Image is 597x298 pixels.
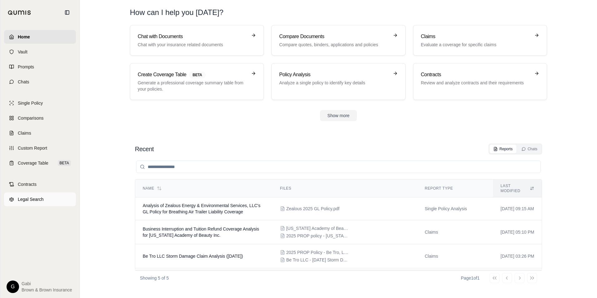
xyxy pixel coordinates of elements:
[18,79,29,85] span: Chats
[493,197,542,220] td: [DATE] 09:15 AM
[138,71,247,78] h3: Create Coverage Table
[286,233,349,239] span: 2025 PROP policy - Louisiana Academy of Beauty.pdf
[417,220,493,244] td: Claims
[4,30,76,44] a: Home
[143,254,243,259] span: Be Tro LLC Storm Damage Claim Analysis (September 2025)
[18,145,47,151] span: Custom Report
[271,25,405,56] a: Compare DocumentsCompare quotes, binders, applications and policies
[273,180,417,197] th: Files
[18,64,34,70] span: Prompts
[413,63,547,100] a: ContractsReview and analyze contracts and their requirements
[4,45,76,59] a: Vault
[279,33,389,40] h3: Compare Documents
[4,192,76,206] a: Legal Search
[138,33,247,40] h3: Chat with Documents
[286,206,339,212] span: Zealous 2025 GL Policy.pdf
[130,7,547,17] h1: How can I help you [DATE]?
[18,160,48,166] span: Coverage Table
[18,181,37,187] span: Contracts
[413,25,547,56] a: ClaimsEvaluate a coverage for specific claims
[421,80,530,86] p: Review and analyze contracts and their requirements
[138,80,247,92] p: Generate a professional coverage summary table from your policies.
[417,244,493,268] td: Claims
[138,42,247,48] p: Chat with your insurance related documents
[417,180,493,197] th: Report Type
[143,226,259,238] span: Business Interruption and Tuition Refund Coverage Analysis for Louisiana Academy of Beauty Inc.
[279,42,389,48] p: Compare quotes, binders, applications and policies
[22,281,72,287] span: Gabi
[4,156,76,170] a: Coverage TableBETA
[189,72,206,78] span: BETA
[421,33,530,40] h3: Claims
[493,147,513,151] div: Reports
[18,115,43,121] span: Comparisons
[421,71,530,78] h3: Contracts
[493,220,542,244] td: [DATE] 05:10 PM
[140,275,169,281] p: Showing 5 of 5
[518,145,541,153] button: Chats
[286,249,349,256] span: 2025 PROP Policy - Be Tro, LLC.pdf
[18,196,44,202] span: Legal Search
[320,110,357,121] button: Show more
[279,80,389,86] p: Analyze a single policy to identify key details
[461,275,480,281] div: Page 1 of 1
[62,7,72,17] button: Collapse sidebar
[4,177,76,191] a: Contracts
[417,197,493,220] td: Single Policy Analysis
[521,147,537,151] div: Chats
[421,42,530,48] p: Evaluate a coverage for specific claims
[18,130,31,136] span: Claims
[135,145,154,153] h2: Recent
[18,49,27,55] span: Vault
[130,25,264,56] a: Chat with DocumentsChat with your insurance related documents
[286,225,349,231] span: Louisiana Academy of Beauty - 2025-09-03 PROP Claim Notes.pdf
[271,63,405,100] a: Policy AnalysisAnalyze a single policy to identify key details
[286,257,349,263] span: Be Tro LLC - 2025-09-03 Storm Damage Claim Description.pdf
[493,244,542,268] td: [DATE] 03:26 PM
[4,96,76,110] a: Single Policy
[58,160,71,166] span: BETA
[490,145,516,153] button: Reports
[7,281,19,293] div: G
[4,75,76,89] a: Chats
[22,287,72,293] span: Brown & Brown Insurance
[8,10,31,15] img: Qumis Logo
[4,126,76,140] a: Claims
[130,63,264,100] a: Create Coverage TableBETAGenerate a professional coverage summary table from your policies.
[4,111,76,125] a: Comparisons
[4,60,76,74] a: Prompts
[18,34,30,40] span: Home
[501,183,534,193] div: Last modified
[18,100,43,106] span: Single Policy
[143,186,265,191] div: Name
[4,141,76,155] a: Custom Report
[279,71,389,78] h3: Policy Analysis
[143,203,260,214] span: Analysis of Zealous Energy & Environmental Services, LLC's GL Policy for Breathing Air Trailer Li...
